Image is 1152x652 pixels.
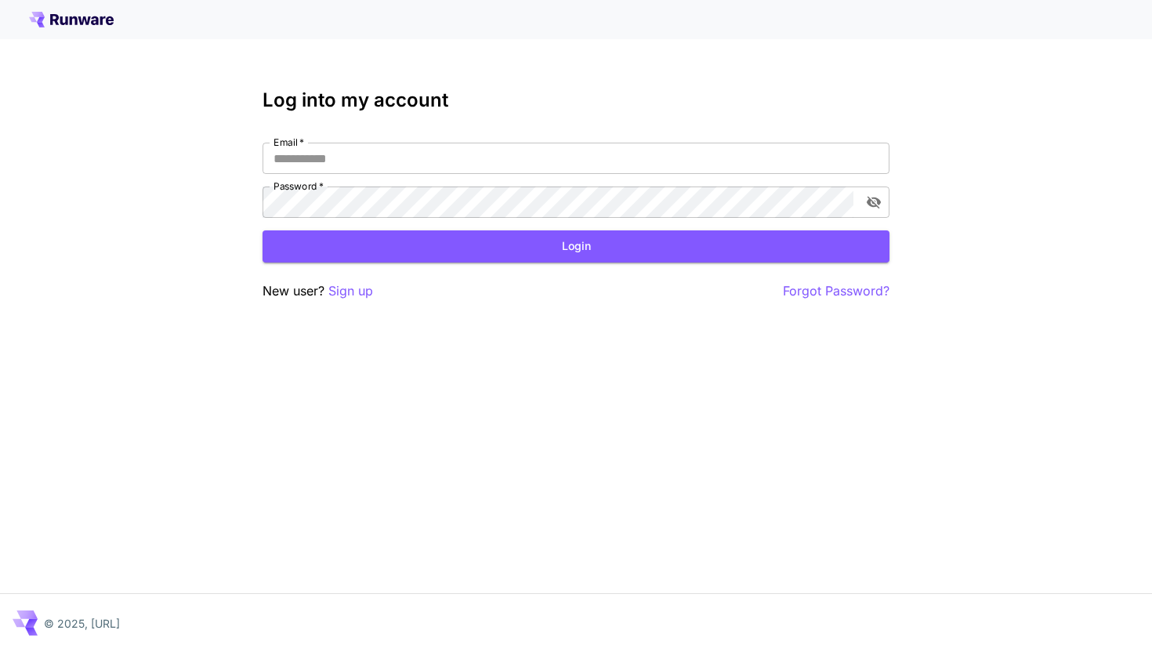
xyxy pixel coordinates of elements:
button: Login [263,230,889,263]
p: © 2025, [URL] [44,615,120,632]
button: toggle password visibility [860,188,888,216]
label: Password [274,179,324,193]
button: Forgot Password? [783,281,889,301]
h3: Log into my account [263,89,889,111]
label: Email [274,136,304,149]
p: New user? [263,281,373,301]
button: Sign up [328,281,373,301]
